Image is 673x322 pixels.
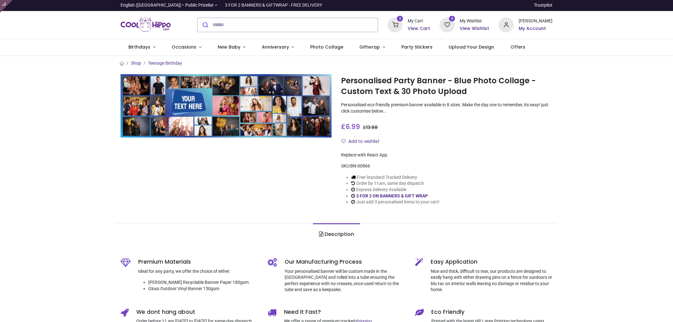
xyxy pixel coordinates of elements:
span: £ [363,124,378,131]
span: BN-00866 [350,163,370,168]
a: Birthdays [121,39,164,56]
h5: Our Manufacturing Process [285,258,405,266]
span: Party Stickers [401,44,433,50]
sup: 2 [397,16,403,22]
img: Cool Hippo [121,16,171,34]
a: Shop [131,61,141,66]
a: View Wishlist [460,26,489,32]
li: [PERSON_NAME] Recyclable Banner Paper 180gsm [148,279,258,286]
span: Occasions [172,44,196,50]
li: Gloss Outdoor Vinyl Banner 150gsm [148,286,258,292]
a: Trustpilot [534,2,552,9]
a: New Baby [210,39,254,56]
a: Occasions [163,39,210,56]
a: Anniversary [254,39,302,56]
li: Free Standard Tracked Delivery [351,174,440,181]
span: New Baby [218,44,240,50]
sup: 0 [449,16,455,22]
a: 0 [440,22,455,27]
li: Express Delivery Available [351,187,440,193]
span: Offers [511,44,525,50]
h5: Eco Friendly [431,308,553,316]
div: SKU: [341,163,552,169]
a: 3 FOR 2 ON BANNERS & GIFT WRAP [356,193,428,198]
a: View Cart [408,26,430,32]
span: Giftwrap [359,44,380,50]
h1: Personalised Party Banner - Blue Photo Collage - Custom Text & 30 Photo Upload [341,75,552,97]
span: 6.99 [345,122,360,131]
span: Anniversary [262,44,289,50]
h5: Easy Application [431,258,553,266]
p: Your personalised banner will be custom made in the [GEOGRAPHIC_DATA] and rolled into a tube ensu... [285,268,405,293]
a: Logo of Cool Hippo [121,16,171,34]
i: Add to wishlist [341,139,346,143]
a: Description [313,223,360,245]
p: Ideal for any party, we offer the choice of either: [138,268,258,275]
div: 3 FOR 2 BANNERS & GIFTWRAP - FREE DELIVERY [225,2,322,9]
span: Photo Collage [310,44,343,50]
span: 13.98 [366,124,378,131]
span: Upload Your Design [449,44,494,50]
a: 2 [387,22,403,27]
li: Just add 3 personalised items to your cart! [351,199,440,205]
h5: Need it Fast? [284,308,405,316]
a: Giftwrap [351,39,393,56]
p: Personalised eco-friendly premium banner available in 8 sizes. Make the day one to remember, its ... [341,102,552,114]
button: Submit [198,18,212,32]
span: Birthdays [128,44,150,50]
img: Personalised Party Banner - Blue Photo Collage - Custom Text & 30 Photo Upload [121,74,332,138]
h5: We dont hang about [136,308,258,316]
div: My Cart [408,18,430,24]
li: Order by 11am, same day dispatch [351,180,440,187]
p: Nice and thick, difficult to tear, our products are designed to easily hang with either drawing p... [431,268,553,293]
button: Add to wishlistAdd to wishlist [341,136,385,147]
div: My Wishlist [460,18,489,24]
span: £ [341,122,360,131]
a: My Account [519,26,552,32]
h5: Premium Materials [138,258,258,266]
a: English ([GEOGRAPHIC_DATA]) •Public Pricelist [121,2,218,9]
div: Replace with React App. [341,152,552,158]
span: Public Pricelist [185,2,214,9]
a: Teenage Birthday [148,61,182,66]
div: [PERSON_NAME] [519,18,552,24]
